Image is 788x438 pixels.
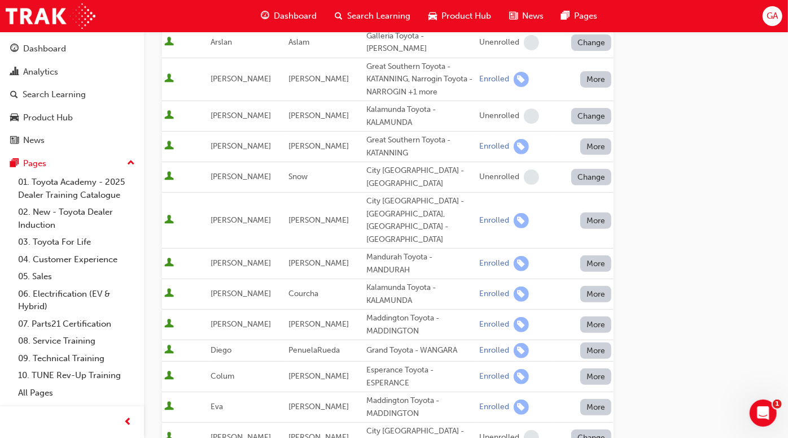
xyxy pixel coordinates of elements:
[562,9,570,23] span: pages-icon
[23,111,73,124] div: Product Hub
[23,157,46,170] div: Pages
[366,103,475,129] div: Kalamunda Toyota - KALAMUNDA
[10,67,19,77] span: chart-icon
[366,394,475,420] div: Maddington Toyota - MADDINGTON
[580,368,612,385] button: More
[164,401,174,413] span: User is active
[580,342,612,359] button: More
[23,134,45,147] div: News
[10,159,19,169] span: pages-icon
[288,289,318,298] span: Courcha
[164,110,174,122] span: User is active
[23,66,58,79] div: Analytics
[14,384,139,402] a: All Pages
[419,5,500,28] a: car-iconProduct Hub
[366,312,475,337] div: Maddington Toyota - MADDINGTON
[514,400,529,415] span: learningRecordVerb_ENROLL-icon
[10,44,19,54] span: guage-icon
[5,38,139,59] a: Dashboard
[479,215,509,226] div: Enrolled
[211,402,223,411] span: Eva
[211,371,234,381] span: Colum
[366,60,475,99] div: Great Southern Toyota - KATANNING, Narrogin Toyota - NARROGIN +1 more
[252,5,326,28] a: guage-iconDashboard
[5,107,139,128] a: Product Hub
[211,111,271,120] span: [PERSON_NAME]
[14,367,139,384] a: 10. TUNE Rev-Up Training
[514,213,529,228] span: learningRecordVerb_ENROLL-icon
[524,170,539,185] span: learningRecordVerb_NONE-icon
[5,130,139,151] a: News
[763,6,782,26] button: GA
[288,258,349,268] span: [PERSON_NAME]
[571,108,612,124] button: Change
[164,171,174,183] span: User is active
[514,72,529,87] span: learningRecordVerb_ENROLL-icon
[164,371,174,382] span: User is active
[124,415,133,430] span: prev-icon
[274,10,317,23] span: Dashboard
[514,287,529,302] span: learningRecordVerb_ENROLL-icon
[211,289,271,298] span: [PERSON_NAME]
[164,258,174,269] span: User is active
[261,9,269,23] span: guage-icon
[211,345,231,355] span: Diego
[479,402,509,413] div: Enrolled
[366,134,475,159] div: Great Southern Toyota - KATANNING
[164,215,174,226] span: User is active
[580,286,612,302] button: More
[326,5,419,28] a: search-iconSearch Learning
[14,285,139,315] a: 06. Electrification (EV & Hybrid)
[211,37,232,47] span: Arslan
[211,215,271,225] span: [PERSON_NAME]
[575,10,598,23] span: Pages
[428,9,437,23] span: car-icon
[14,174,139,203] a: 01. Toyota Academy - 2025 Dealer Training Catalogue
[479,345,509,356] div: Enrolled
[580,255,612,272] button: More
[6,3,95,29] a: Trak
[10,90,18,100] span: search-icon
[288,402,349,411] span: [PERSON_NAME]
[288,215,349,225] span: [PERSON_NAME]
[288,111,349,120] span: [PERSON_NAME]
[127,156,135,171] span: up-icon
[366,281,475,307] div: Kalamunda Toyota - KALAMUNDA
[14,332,139,350] a: 08. Service Training
[514,256,529,271] span: learningRecordVerb_ENROLL-icon
[5,62,139,83] a: Analytics
[580,213,612,229] button: More
[164,141,174,152] span: User is active
[14,233,139,251] a: 03. Toyota For Life
[164,319,174,330] span: User is active
[14,268,139,285] a: 05. Sales
[10,136,19,146] span: news-icon
[479,141,509,152] div: Enrolled
[211,319,271,329] span: [PERSON_NAME]
[23,42,66,55] div: Dashboard
[580,316,612,333] button: More
[14,350,139,367] a: 09. Technical Training
[479,289,509,300] div: Enrolled
[571,34,612,51] button: Change
[14,251,139,268] a: 04. Customer Experience
[288,37,309,47] span: Aslam
[288,371,349,381] span: [PERSON_NAME]
[767,10,778,23] span: GA
[14,315,139,333] a: 07. Parts21 Certification
[479,111,519,122] div: Unenrolled
[514,139,529,154] span: learningRecordVerb_ENROLL-icon
[5,36,139,153] button: DashboardAnalyticsSearch LearningProduct HubNews
[500,5,553,28] a: news-iconNews
[366,364,475,389] div: Esperance Toyota - ESPERANCE
[23,88,86,101] div: Search Learning
[366,344,475,357] div: Grand Toyota - WANGARA
[164,73,174,85] span: User is active
[514,317,529,332] span: learningRecordVerb_ENROLL-icon
[366,195,475,246] div: City [GEOGRAPHIC_DATA] - [GEOGRAPHIC_DATA], [GEOGRAPHIC_DATA] - [GEOGRAPHIC_DATA]
[773,400,782,409] span: 1
[479,37,519,48] div: Unenrolled
[5,84,139,105] a: Search Learning
[288,172,308,181] span: Snow
[580,138,612,155] button: More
